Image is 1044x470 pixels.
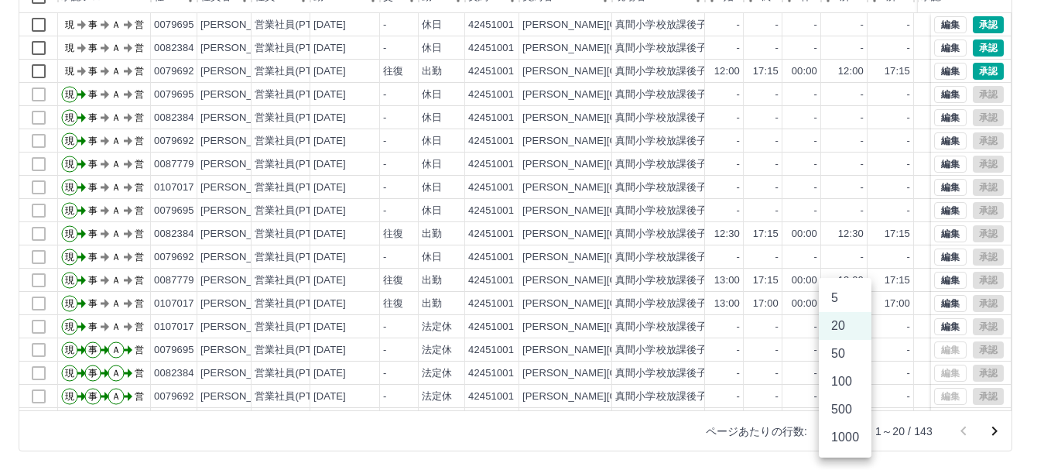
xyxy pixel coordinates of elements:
[819,424,871,451] li: 1000
[819,340,871,368] li: 50
[819,396,871,424] li: 500
[819,284,871,312] li: 5
[819,312,871,340] li: 20
[819,368,871,396] li: 100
